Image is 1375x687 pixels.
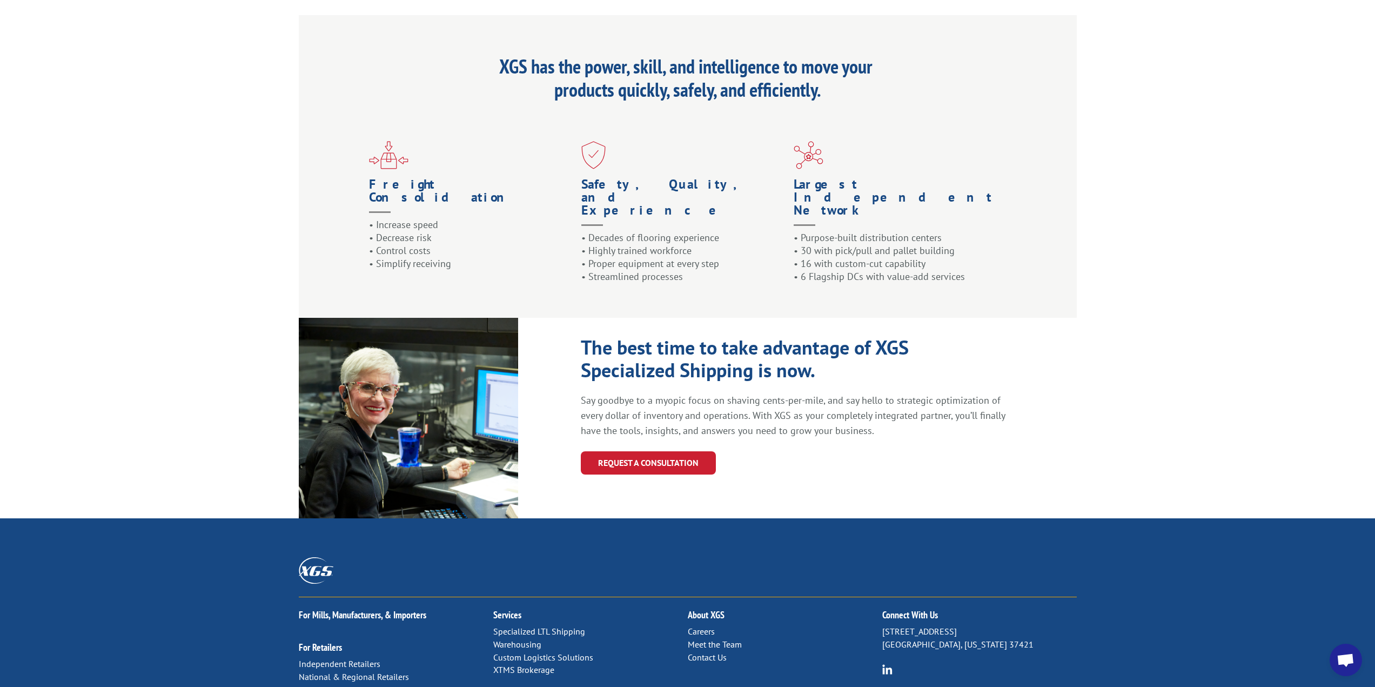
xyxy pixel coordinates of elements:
[688,639,742,650] a: Meet the Team
[299,658,380,669] a: Independent Retailers
[299,671,409,682] a: National & Regional Retailers
[493,609,521,621] a: Services
[369,178,581,218] h1: Freight Consolidation
[581,393,1008,438] p: Say goodbye to a myopic focus on shaving cents-per-mile, and say hello to strategic optimization ...
[1330,644,1362,676] div: Open chat
[581,451,716,475] a: REQUEST A CONSULTATION
[794,141,823,169] img: xgs-icon-largest-independent-network-red
[794,178,998,231] h1: Largest Independent Network
[299,609,426,621] a: For Mills, Manufacturers, & Importers
[493,652,593,663] a: Custom Logistics Solutions
[369,218,581,270] p: • Increase speed • Decrease risk • Control costs • Simplify receiving
[299,557,333,584] img: XGS_Logos_ALL_2024_All_White
[493,626,585,637] a: Specialized LTL Shipping
[369,141,408,169] img: xgs-icon-flooring-freight-consolidation-red
[493,664,554,675] a: XTMS Brokerage
[882,664,893,675] img: group-6
[472,55,904,106] h1: XGS has the power, skill, and intelligence to move your products quickly, safely, and efficiently.
[493,639,541,650] a: Warehousing
[882,625,1077,651] p: [STREET_ADDRESS] [GEOGRAPHIC_DATA], [US_STATE] 37421
[299,318,518,518] img: XGS_Expert_Consultant
[581,178,786,231] h1: Safety, Quality, and Experience
[882,610,1077,625] h2: Connect With Us
[794,231,998,283] p: • Purpose-built distribution centers • 30 with pick/pull and pallet building • 16 with custom-cut...
[299,641,342,653] a: For Retailers
[688,609,725,621] a: About XGS
[581,141,606,169] img: xgs-icon-safety-red
[581,336,948,387] h1: The best time to take advantage of XGS Specialized Shipping is now.
[688,626,715,637] a: Careers
[581,231,786,283] p: • Decades of flooring experience • Highly trained workforce • Proper equipment at every step • St...
[688,652,727,663] a: Contact Us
